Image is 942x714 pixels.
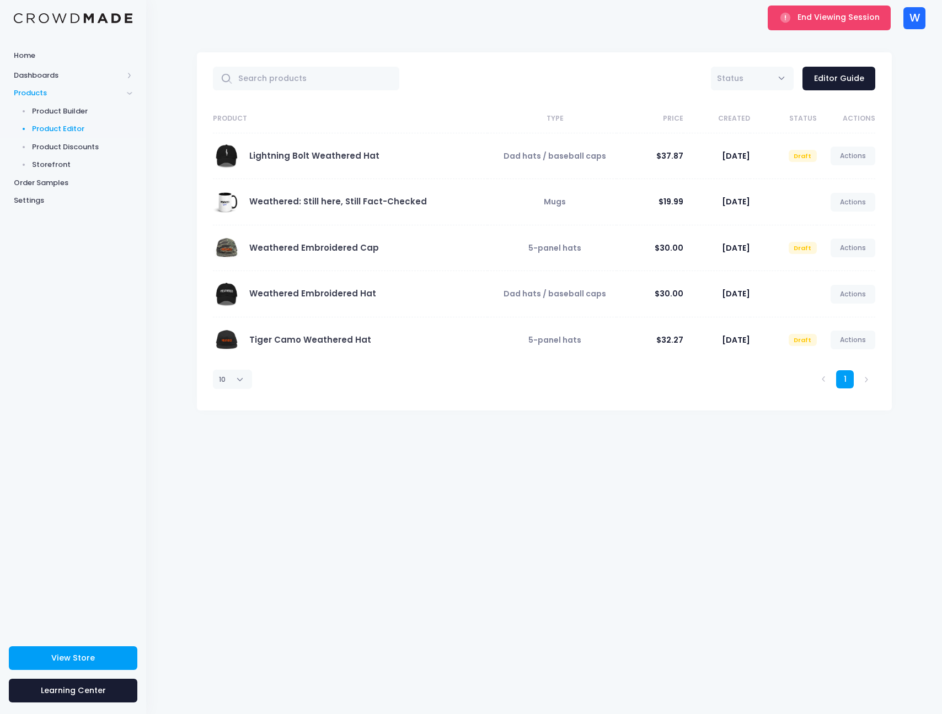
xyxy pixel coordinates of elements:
[903,7,925,29] div: W
[711,67,794,90] span: Status
[249,196,427,207] a: Weathered: Still here, Still Fact-Checked
[831,239,876,257] a: Actions
[768,6,891,30] button: End Viewing Session
[32,159,133,170] span: Storefront
[722,288,750,299] span: [DATE]
[249,288,376,299] a: Weathered Embroidered Hat
[683,105,750,133] th: Created: activate to sort column ascending
[655,288,683,299] span: $30.00
[213,105,488,133] th: Product: activate to sort column ascending
[717,73,743,84] span: Status
[817,105,876,133] th: Actions: activate to sort column ascending
[656,150,683,161] span: $37.87
[722,196,750,207] span: [DATE]
[9,646,137,670] a: View Store
[528,242,581,253] span: 5-panel hats
[9,679,137,702] a: Learning Center
[831,285,876,304] a: Actions
[789,242,817,254] span: Draft
[831,193,876,212] a: Actions
[659,196,683,207] span: $19.99
[789,150,817,162] span: Draft
[722,334,750,345] span: [DATE]
[14,88,123,99] span: Products
[831,147,876,165] a: Actions
[41,685,106,696] span: Learning Center
[14,50,132,61] span: Home
[656,334,683,345] span: $32.27
[32,106,133,117] span: Product Builder
[249,334,371,345] a: Tiger Camo Weathered Hat
[32,142,133,153] span: Product Discounts
[617,105,683,133] th: Price: activate to sort column ascending
[528,334,581,345] span: 5-panel hats
[750,105,816,133] th: Status: activate to sort column ascending
[504,150,606,161] span: Dad hats / baseball caps
[836,370,854,388] a: 1
[32,123,133,134] span: Product Editor
[488,105,617,133] th: Type: activate to sort column ascending
[789,334,817,346] span: Draft
[14,177,132,188] span: Order Samples
[802,67,875,90] a: Editor Guide
[213,67,400,90] input: Search products
[249,150,379,161] a: Lightning Bolt Weathered Hat
[831,331,876,349] a: Actions
[544,196,566,207] span: Mugs
[249,242,379,253] a: Weathered Embroidered Cap
[14,70,123,81] span: Dashboards
[14,195,132,206] span: Settings
[655,242,683,253] span: $30.00
[798,12,880,23] span: End Viewing Session
[14,13,132,24] img: Logo
[504,288,606,299] span: Dad hats / baseball caps
[51,652,95,663] span: View Store
[722,242,750,253] span: [DATE]
[722,150,750,161] span: [DATE]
